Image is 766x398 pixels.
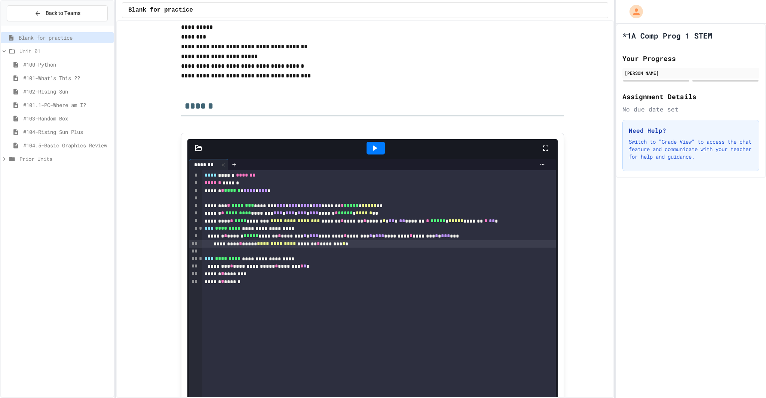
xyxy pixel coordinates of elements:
div: My Account [622,3,645,20]
span: Prior Units [19,155,111,163]
span: Blank for practice [19,34,111,42]
span: #103-Random Box [23,114,111,122]
span: #101-What's This ?? [23,74,111,82]
h3: Need Help? [629,126,753,135]
button: Back to Teams [7,5,108,21]
h1: *1A Comp Prog 1 STEM [622,30,712,41]
span: Unit 01 [19,47,111,55]
span: Blank for practice [128,6,193,15]
p: Switch to "Grade View" to access the chat feature and communicate with your teacher for help and ... [629,138,753,160]
h2: Assignment Details [622,91,759,102]
h2: Your Progress [622,53,759,64]
span: #101.1-PC-Where am I? [23,101,111,109]
span: #102-Rising Sun [23,88,111,95]
div: No due date set [622,105,759,114]
span: #104.5-Basic Graphics Review [23,141,111,149]
span: #104-Rising Sun Plus [23,128,111,136]
span: #100-Python [23,61,111,68]
div: [PERSON_NAME] [625,70,757,76]
span: Back to Teams [46,9,80,17]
